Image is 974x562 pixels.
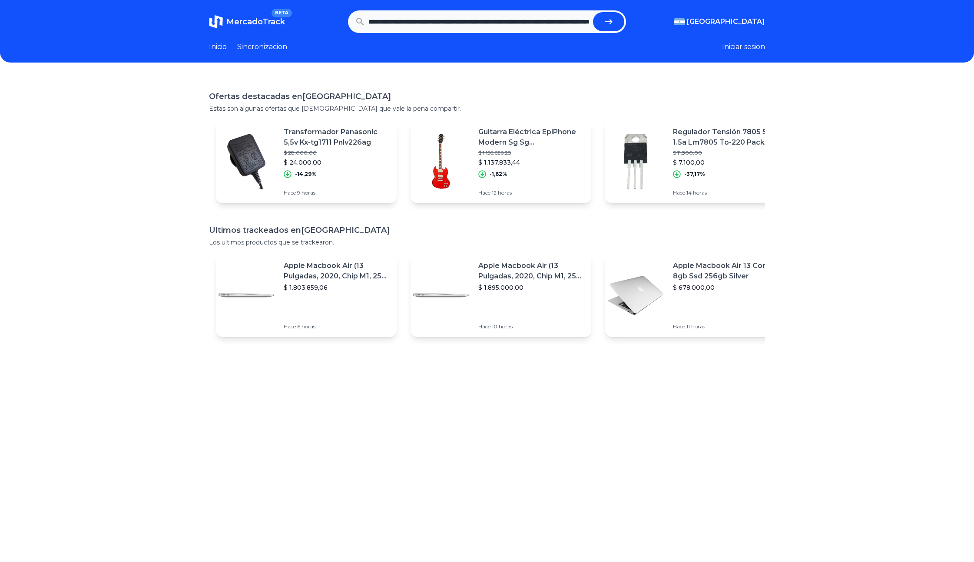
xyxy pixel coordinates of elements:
[673,283,779,292] p: $ 678.000,00
[490,171,507,178] p: -1,62%
[284,189,390,196] p: Hace 9 horas
[605,131,666,192] img: Featured image
[209,104,765,113] p: Estas son algunas ofertas que [DEMOGRAPHIC_DATA] que vale la pena compartir.
[284,323,390,330] p: Hace 6 horas
[673,189,779,196] p: Hace 14 horas
[284,158,390,167] p: $ 24.000,00
[478,149,584,156] p: $ 1.156.626,28
[284,261,390,281] p: Apple Macbook Air (13 Pulgadas, 2020, Chip M1, 256 Gb De Ssd, 8 Gb De Ram) - Plata
[284,127,390,148] p: Transformador Panasonic 5,5v Kx-tg1711 Pnlv226ag
[478,127,584,148] p: Guitarra Eléctrica EpiPhone Modern Sg Sg [MEDICAL_DATA] De Caoba Scarlet Red Metallic Metalizado ...
[605,120,786,203] a: Featured imageRegulador Tensión 7805 5v 1.5a Lm7805 To-220 Pack X 10$ 11.300,00$ 7.100,00-37,17%H...
[478,189,584,196] p: Hace 12 horas
[478,261,584,281] p: Apple Macbook Air (13 Pulgadas, 2020, Chip M1, 256 Gb De Ssd, 8 Gb De Ram) - Plata
[209,90,765,102] h1: Ofertas destacadas en [GEOGRAPHIC_DATA]
[284,149,390,156] p: $ 28.000,00
[674,18,685,25] img: Argentina
[209,42,227,52] a: Inicio
[478,323,584,330] p: Hace 10 horas
[411,131,471,192] img: Featured image
[209,15,285,29] a: MercadoTrackBETA
[209,224,765,236] h1: Ultimos trackeados en [GEOGRAPHIC_DATA]
[722,42,765,52] button: Iniciar sesion
[478,283,584,292] p: $ 1.895.000,00
[673,149,779,156] p: $ 11.300,00
[684,171,705,178] p: -37,17%
[237,42,287,52] a: Sincronizacion
[673,158,779,167] p: $ 7.100,00
[605,265,666,326] img: Featured image
[478,158,584,167] p: $ 1.137.833,44
[209,15,223,29] img: MercadoTrack
[673,323,779,330] p: Hace 11 horas
[216,120,397,203] a: Featured imageTransformador Panasonic 5,5v Kx-tg1711 Pnlv226ag$ 28.000,00$ 24.000,00-14,29%Hace 9...
[216,265,277,326] img: Featured image
[226,17,285,26] span: MercadoTrack
[605,254,786,337] a: Featured imageApple Macbook Air 13 Core I5 8gb Ssd 256gb Silver$ 678.000,00Hace 11 horas
[272,9,292,17] span: BETA
[411,120,591,203] a: Featured imageGuitarra Eléctrica EpiPhone Modern Sg Sg [MEDICAL_DATA] De Caoba Scarlet Red Metall...
[687,17,765,27] span: [GEOGRAPHIC_DATA]
[674,17,765,27] button: [GEOGRAPHIC_DATA]
[673,127,779,148] p: Regulador Tensión 7805 5v 1.5a Lm7805 To-220 Pack X 10
[411,254,591,337] a: Featured imageApple Macbook Air (13 Pulgadas, 2020, Chip M1, 256 Gb De Ssd, 8 Gb De Ram) - Plata$...
[411,265,471,326] img: Featured image
[673,261,779,281] p: Apple Macbook Air 13 Core I5 8gb Ssd 256gb Silver
[209,238,765,247] p: Los ultimos productos que se trackearon.
[284,283,390,292] p: $ 1.803.859,06
[295,171,317,178] p: -14,29%
[216,131,277,192] img: Featured image
[216,254,397,337] a: Featured imageApple Macbook Air (13 Pulgadas, 2020, Chip M1, 256 Gb De Ssd, 8 Gb De Ram) - Plata$...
